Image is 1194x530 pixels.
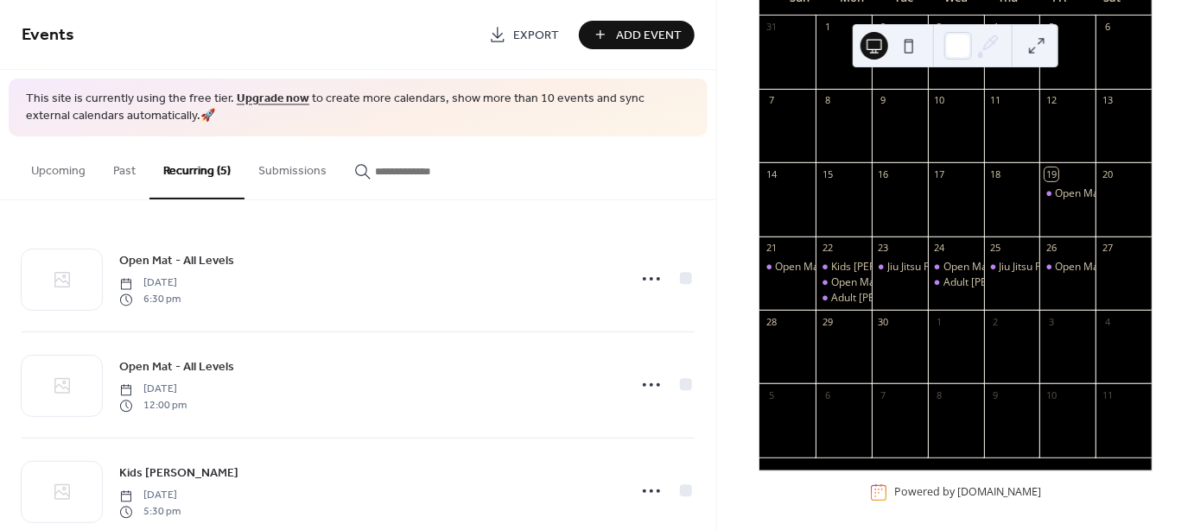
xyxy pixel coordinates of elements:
[99,136,149,198] button: Past
[1055,186,1156,201] div: Open Mat - All Levels
[119,504,181,520] span: 5:30 pm
[476,21,572,49] a: Export
[933,167,946,180] div: 17
[928,275,984,290] div: Adult Jiu Jitsu
[1101,388,1114,401] div: 11
[933,21,946,34] div: 3
[821,94,834,107] div: 8
[816,260,872,274] div: Kids Jiu Jitsu
[119,489,181,504] span: [DATE]
[1045,21,1057,34] div: 5
[877,21,890,34] div: 2
[943,275,1052,290] div: Adult [PERSON_NAME]
[1055,260,1156,274] div: Open Mat - All Levels
[821,315,834,328] div: 29
[765,388,778,401] div: 5
[933,388,946,401] div: 8
[816,291,872,306] div: Adult Jiu Jitsu
[765,167,778,180] div: 14
[1045,242,1057,255] div: 26
[1045,388,1057,401] div: 10
[831,291,940,306] div: Adult [PERSON_NAME]
[999,260,1092,274] div: Jiu Jitsu Power Hour
[513,27,559,45] span: Export
[821,388,834,401] div: 6
[989,388,1002,401] div: 9
[759,260,816,274] div: Open Mat - All Levels
[1045,315,1057,328] div: 3
[237,88,309,111] a: Upgrade now
[1101,167,1114,180] div: 20
[1101,21,1114,34] div: 6
[877,242,890,255] div: 23
[775,260,876,274] div: Open Mat - All Levels
[1039,260,1096,274] div: Open Mat - All Levels
[119,398,187,413] span: 12:00 pm
[877,388,890,401] div: 7
[245,136,340,198] button: Submissions
[933,315,946,328] div: 1
[894,485,1042,500] div: Powered by
[119,359,234,377] span: Open Mat - All Levels
[943,260,1045,274] div: Open Mat - All Levels
[119,276,181,292] span: [DATE]
[119,382,187,398] span: [DATE]
[877,315,890,328] div: 30
[17,136,99,198] button: Upcoming
[928,260,984,274] div: Open Mat - All Levels
[989,242,1002,255] div: 25
[119,292,181,307] span: 6:30 pm
[816,275,872,290] div: Open Mat - All Levels
[1045,167,1057,180] div: 19
[119,465,238,483] span: Kids [PERSON_NAME]
[1101,315,1114,328] div: 4
[877,94,890,107] div: 9
[765,315,778,328] div: 28
[579,21,695,49] button: Add Event
[831,275,932,290] div: Open Mat - All Levels
[933,94,946,107] div: 10
[933,242,946,255] div: 24
[872,260,928,274] div: Jiu Jitsu Power Hour
[821,167,834,180] div: 15
[887,260,981,274] div: Jiu Jitsu Power Hour
[22,19,74,53] span: Events
[149,136,245,199] button: Recurring (5)
[957,485,1042,500] a: [DOMAIN_NAME]
[989,167,1002,180] div: 18
[821,21,834,34] div: 1
[119,253,234,271] span: Open Mat - All Levels
[989,21,1002,34] div: 4
[831,260,935,274] div: Kids [PERSON_NAME]
[989,94,1002,107] div: 11
[119,251,234,271] a: Open Mat - All Levels
[1101,242,1114,255] div: 27
[765,94,778,107] div: 7
[765,242,778,255] div: 21
[821,242,834,255] div: 22
[119,357,234,377] a: Open Mat - All Levels
[119,464,238,483] a: Kids [PERSON_NAME]
[616,27,682,45] span: Add Event
[26,91,690,125] span: This site is currently using the free tier. to create more calendars, show more than 10 events an...
[989,315,1002,328] div: 2
[1045,94,1057,107] div: 12
[984,260,1040,274] div: Jiu Jitsu Power Hour
[1039,186,1096,201] div: Open Mat - All Levels
[765,21,778,34] div: 31
[877,167,890,180] div: 16
[1101,94,1114,107] div: 13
